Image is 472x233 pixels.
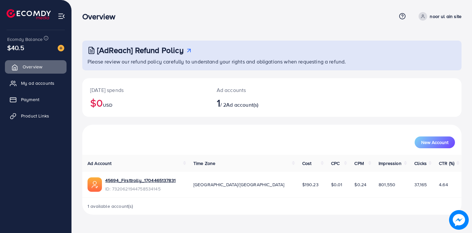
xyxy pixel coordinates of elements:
span: $0.24 [354,181,366,188]
a: Overview [5,60,67,73]
a: 45694_Firsttrolly_1704465137831 [105,177,176,184]
a: Payment [5,93,67,106]
span: Overview [23,63,42,70]
span: [GEOGRAPHIC_DATA]/[GEOGRAPHIC_DATA] [193,181,285,188]
span: $40.5 [7,43,24,52]
p: Ad accounts [217,86,296,94]
span: $0.01 [331,181,343,188]
img: ic-ads-acc.e4c84228.svg [88,177,102,192]
span: CPC [331,160,340,167]
span: Product Links [21,113,49,119]
span: $190.23 [302,181,319,188]
p: [DATE] spends [90,86,201,94]
span: 1 available account(s) [88,203,133,209]
img: logo [7,9,51,19]
span: CPM [354,160,364,167]
span: New Account [421,140,448,145]
span: Ecomdy Balance [7,36,43,43]
button: New Account [415,136,455,148]
a: My ad accounts [5,77,67,90]
span: Payment [21,96,39,103]
h2: $0 [90,97,201,109]
span: 4.64 [439,181,448,188]
span: Impression [379,160,402,167]
span: 1 [217,95,220,110]
img: menu [58,12,65,20]
a: Product Links [5,109,67,122]
h3: Overview [82,12,121,21]
span: USD [103,102,112,108]
p: Please review our refund policy carefully to understand your rights and obligations when requesti... [88,58,458,65]
span: Clicks [414,160,427,167]
h3: [AdReach] Refund Policy [97,45,184,55]
p: noor ul ain site [430,12,462,20]
span: Time Zone [193,160,215,167]
span: CTR (%) [439,160,454,167]
span: Cost [302,160,312,167]
img: image [58,45,64,51]
span: Ad account(s) [226,101,258,108]
img: image [449,210,469,230]
a: noor ul ain site [416,12,462,21]
h2: / 2 [217,97,296,109]
span: 37,165 [414,181,427,188]
span: Ad Account [88,160,112,167]
span: My ad accounts [21,80,54,86]
span: ID: 7320621944758534145 [105,186,176,192]
span: 801,550 [379,181,395,188]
